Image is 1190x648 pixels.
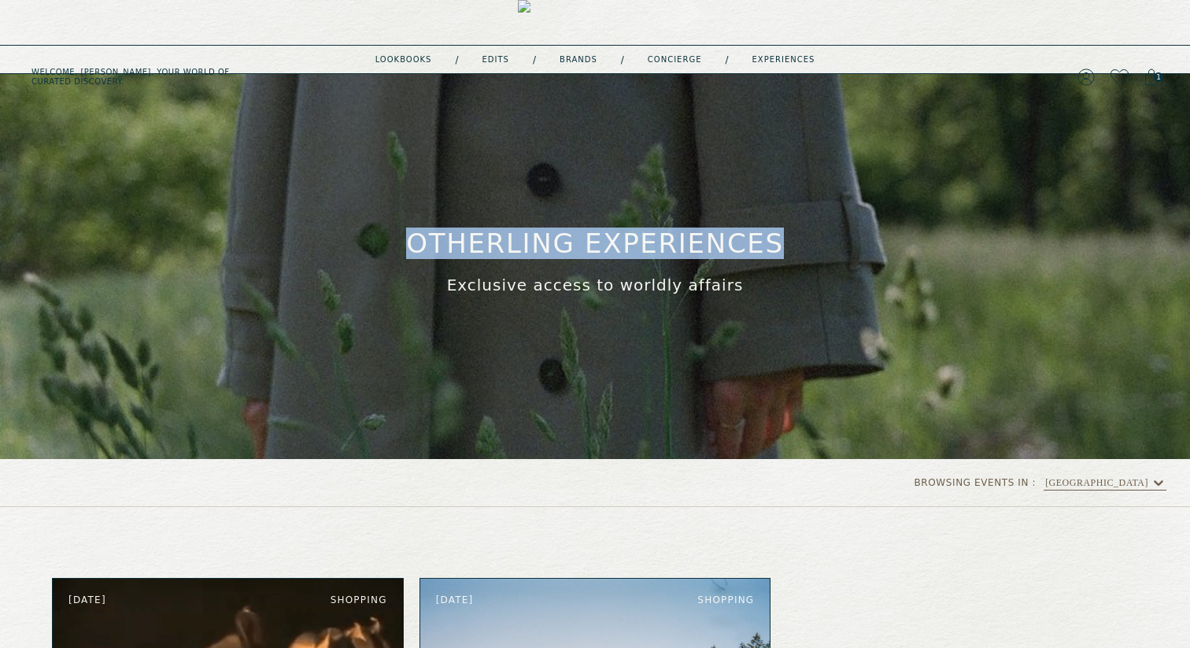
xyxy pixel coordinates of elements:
div: / [725,54,728,66]
a: Brands [560,56,597,64]
a: concierge [648,56,702,64]
span: browsing events in : [915,477,1037,488]
h1: otherling experiences [406,229,784,258]
div: [GEOGRAPHIC_DATA] [1045,477,1148,488]
span: 1 [1154,72,1163,82]
a: experiences [752,56,815,64]
span: shopping [331,594,387,605]
div: / [621,54,624,66]
a: Edits [482,56,509,64]
h5: Welcome, [PERSON_NAME] . Your world of curated discovery. [31,68,370,87]
span: [DATE] [436,594,474,605]
span: [DATE] [68,594,106,605]
div: / [533,54,536,66]
span: shopping [697,594,754,605]
a: 1 [1144,66,1159,88]
p: Exclusive access to worldly affairs [447,274,744,296]
div: / [455,54,458,66]
a: lookbooks [375,56,432,64]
